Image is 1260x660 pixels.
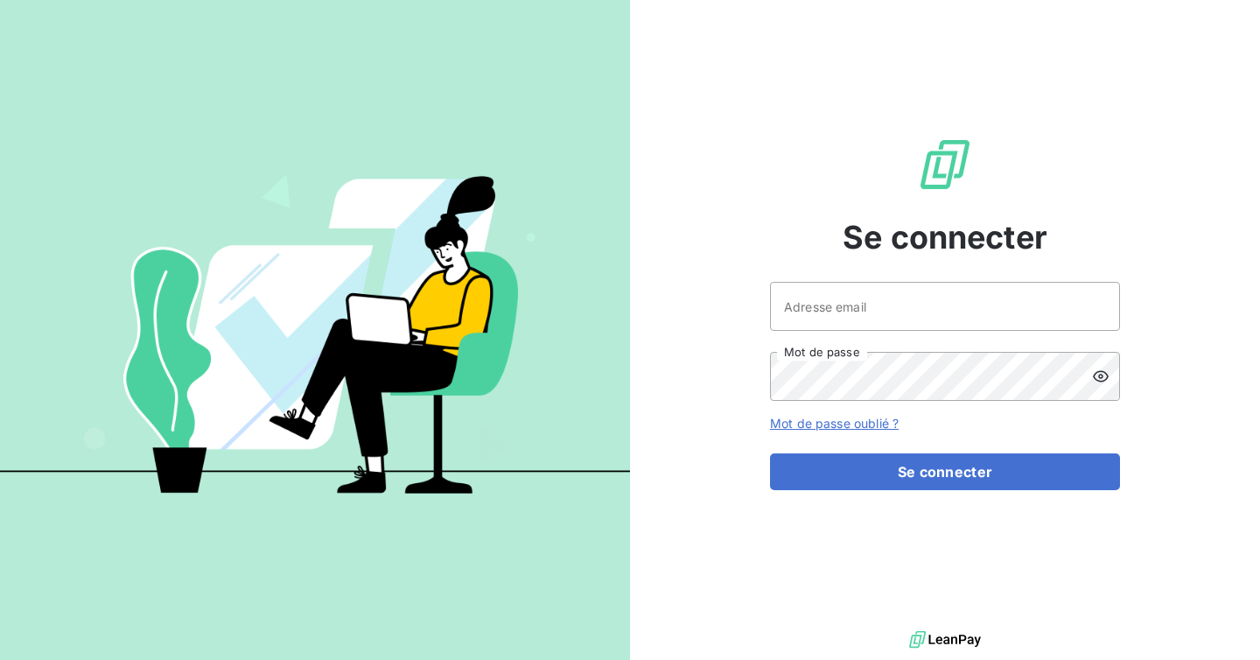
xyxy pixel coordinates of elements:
a: Mot de passe oublié ? [770,416,899,431]
span: Se connecter [843,214,1047,261]
input: placeholder [770,282,1120,331]
img: logo [909,627,981,653]
img: Logo LeanPay [917,137,973,193]
button: Se connecter [770,453,1120,490]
